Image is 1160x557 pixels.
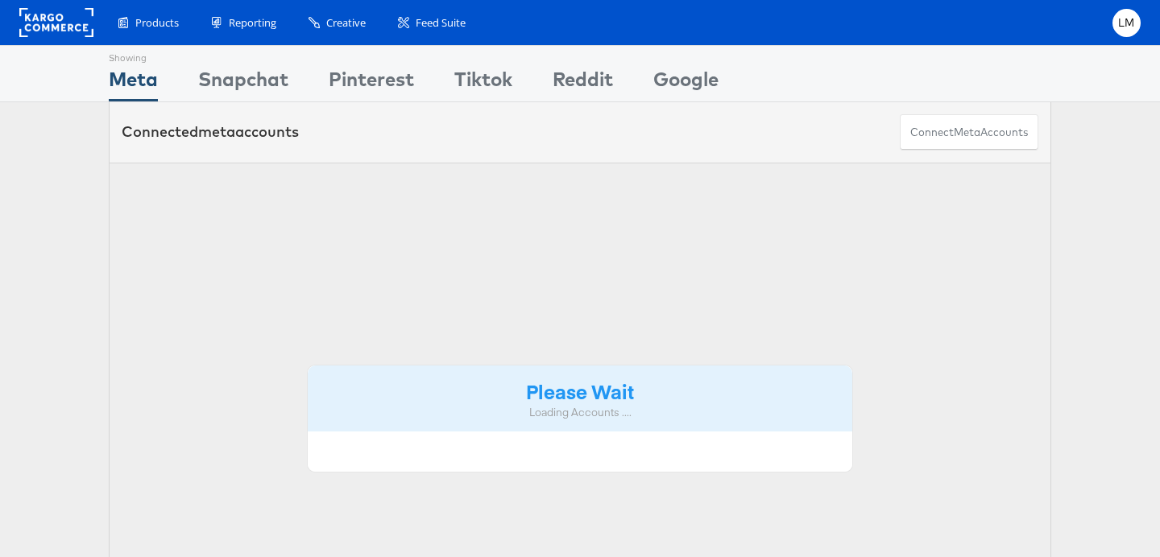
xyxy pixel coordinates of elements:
[198,65,288,101] div: Snapchat
[553,65,613,101] div: Reddit
[653,65,719,101] div: Google
[326,15,366,31] span: Creative
[198,122,235,141] span: meta
[416,15,466,31] span: Feed Suite
[954,125,980,140] span: meta
[329,65,414,101] div: Pinterest
[109,46,158,65] div: Showing
[1118,18,1135,28] span: LM
[229,15,276,31] span: Reporting
[135,15,179,31] span: Products
[526,378,634,404] strong: Please Wait
[900,114,1038,151] button: ConnectmetaAccounts
[454,65,512,101] div: Tiktok
[122,122,299,142] div: Connected accounts
[320,405,840,420] div: Loading Accounts ....
[109,65,158,101] div: Meta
